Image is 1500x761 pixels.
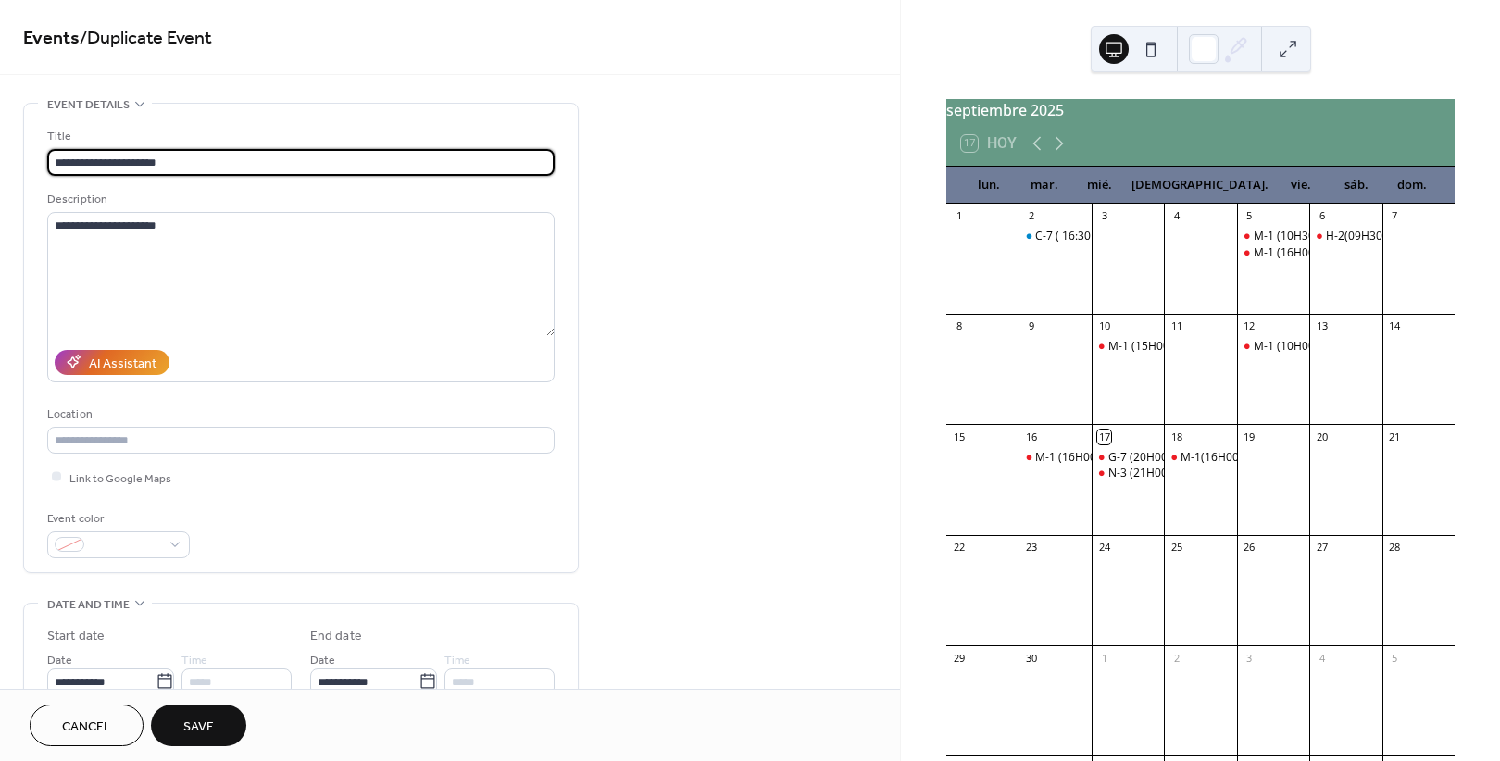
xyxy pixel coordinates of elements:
div: 3 [1097,209,1111,223]
button: Save [151,705,246,746]
span: Time [444,650,470,669]
div: 9 [1024,319,1038,333]
div: 4 [1169,209,1183,223]
div: 28 [1388,541,1402,555]
div: vie. [1273,167,1329,204]
div: Start date [47,627,105,646]
div: 13 [1315,319,1329,333]
div: mié. [1072,167,1128,204]
div: 12 [1243,319,1256,333]
span: Link to Google Maps [69,468,171,488]
div: 27 [1315,541,1329,555]
div: [DEMOGRAPHIC_DATA]. [1127,167,1273,204]
div: AI Assistant [89,354,156,373]
div: 10 [1097,319,1111,333]
div: 19 [1243,430,1256,443]
div: M-1 (10H00-11H00) CAN1 [1254,339,1389,355]
div: 5 [1243,209,1256,223]
div: 16 [1024,430,1038,443]
div: 7 [1388,209,1402,223]
div: 2 [1024,209,1038,223]
div: 2 [1169,651,1183,665]
div: 1 [1097,651,1111,665]
div: 15 [952,430,966,443]
span: Time [181,650,207,669]
span: Date and time [47,595,130,615]
div: 6 [1315,209,1329,223]
div: Event color [47,509,186,529]
span: Event details [47,95,130,115]
div: lun. [961,167,1017,204]
div: 26 [1243,541,1256,555]
div: M-1 (10H30-11H30) CAN1 [1237,229,1309,244]
div: Title [47,127,551,146]
span: Date [47,650,72,669]
div: M-1 (16H00-17H00) CAN#1 [1019,450,1091,466]
div: C-7 ( 16:30 a 17:30 ) cancha 1 [1035,229,1187,244]
div: 17 [1097,430,1111,443]
div: 3 [1243,651,1256,665]
div: dom. [1384,167,1440,204]
div: sáb. [1329,167,1384,204]
div: M-1(16H00-17H00) CAN#1 [1181,450,1320,466]
div: Location [47,405,551,424]
div: End date [310,627,362,646]
div: M-1 (16H00-17H00) CAN1 [1254,245,1389,261]
div: 18 [1169,430,1183,443]
div: 20 [1315,430,1329,443]
div: 21 [1388,430,1402,443]
div: H-2(09H30-10H30)CAN#1 [1326,229,1461,244]
div: M-1 (15H00-16H00) CAN1 [1092,339,1164,355]
div: M-1 (16H00-17H00) CAN#1 [1035,450,1178,466]
a: Events [23,20,80,56]
div: N-3 (21H00-21H30) CAN1 [1092,466,1164,481]
div: M-1 (15H00-16H00) CAN1 [1108,339,1244,355]
div: 8 [952,319,966,333]
div: 4 [1315,651,1329,665]
div: M-1 (16H00-17H00) CAN1 [1237,245,1309,261]
div: septiembre 2025 [946,99,1455,121]
div: G-7 (20H00-21H00) CAN1 [1092,450,1164,466]
div: M-1(16H00-17H00) CAN#1 [1164,450,1236,466]
div: 29 [952,651,966,665]
div: 5 [1388,651,1402,665]
div: H-2(09H30-10H30)CAN#1 [1309,229,1381,244]
span: / Duplicate Event [80,20,212,56]
span: Save [183,717,214,737]
div: 23 [1024,541,1038,555]
div: 1 [952,209,966,223]
div: M-1 (10H00-11H00) CAN1 [1237,339,1309,355]
div: 25 [1169,541,1183,555]
div: G-7 (20H00-21H00) CAN1 [1108,450,1242,466]
div: 22 [952,541,966,555]
div: M-1 (10H30-11H30) CAN1 [1254,229,1389,244]
div: 24 [1097,541,1111,555]
button: Cancel [30,705,144,746]
div: 11 [1169,319,1183,333]
div: mar. [1017,167,1072,204]
div: N-3 (21H00-21H30) CAN1 [1108,466,1242,481]
span: Cancel [62,717,111,737]
div: 14 [1388,319,1402,333]
span: Date [310,650,335,669]
button: AI Assistant [55,350,169,375]
div: Description [47,190,551,209]
div: 30 [1024,651,1038,665]
div: C-7 ( 16:30 a 17:30 ) cancha 1 [1019,229,1091,244]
